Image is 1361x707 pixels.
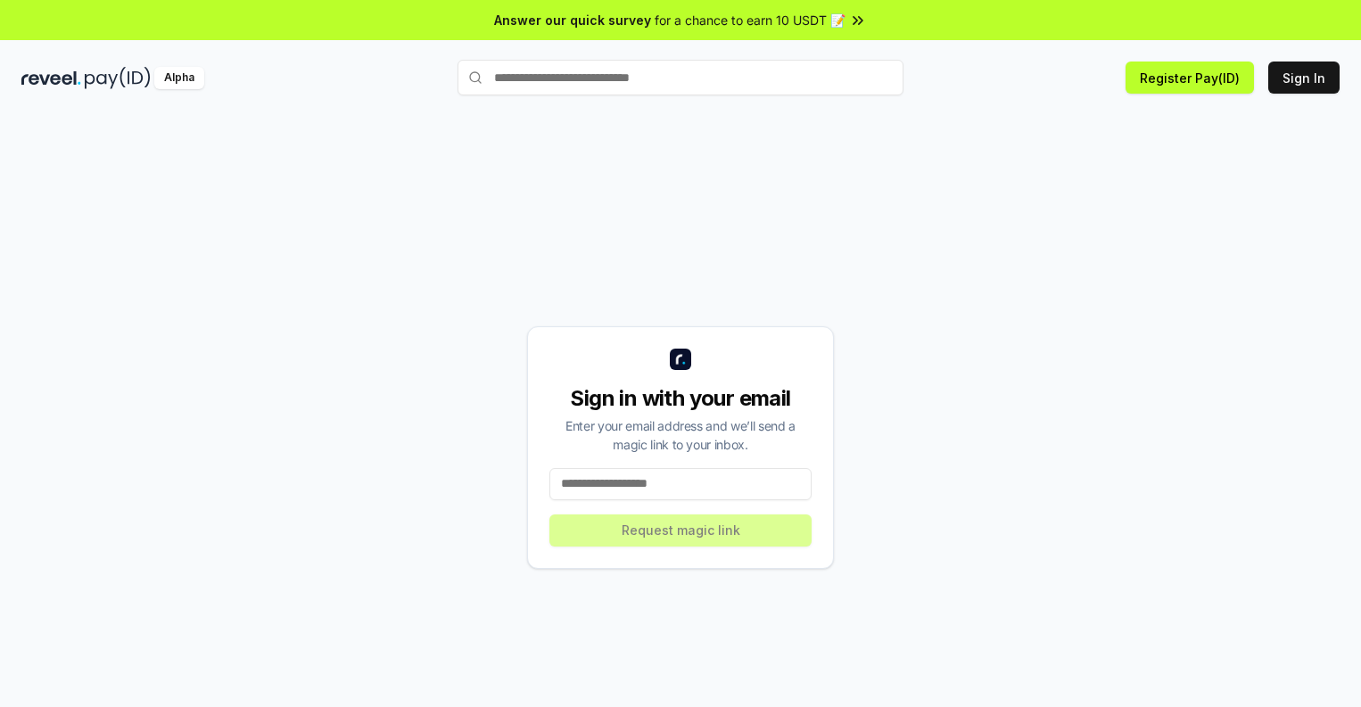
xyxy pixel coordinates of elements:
span: Answer our quick survey [494,11,651,29]
img: pay_id [85,67,151,89]
div: Enter your email address and we’ll send a magic link to your inbox. [549,416,812,454]
div: Sign in with your email [549,384,812,413]
div: Alpha [154,67,204,89]
img: logo_small [670,349,691,370]
span: for a chance to earn 10 USDT 📝 [655,11,845,29]
button: Sign In [1268,62,1340,94]
img: reveel_dark [21,67,81,89]
button: Register Pay(ID) [1126,62,1254,94]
